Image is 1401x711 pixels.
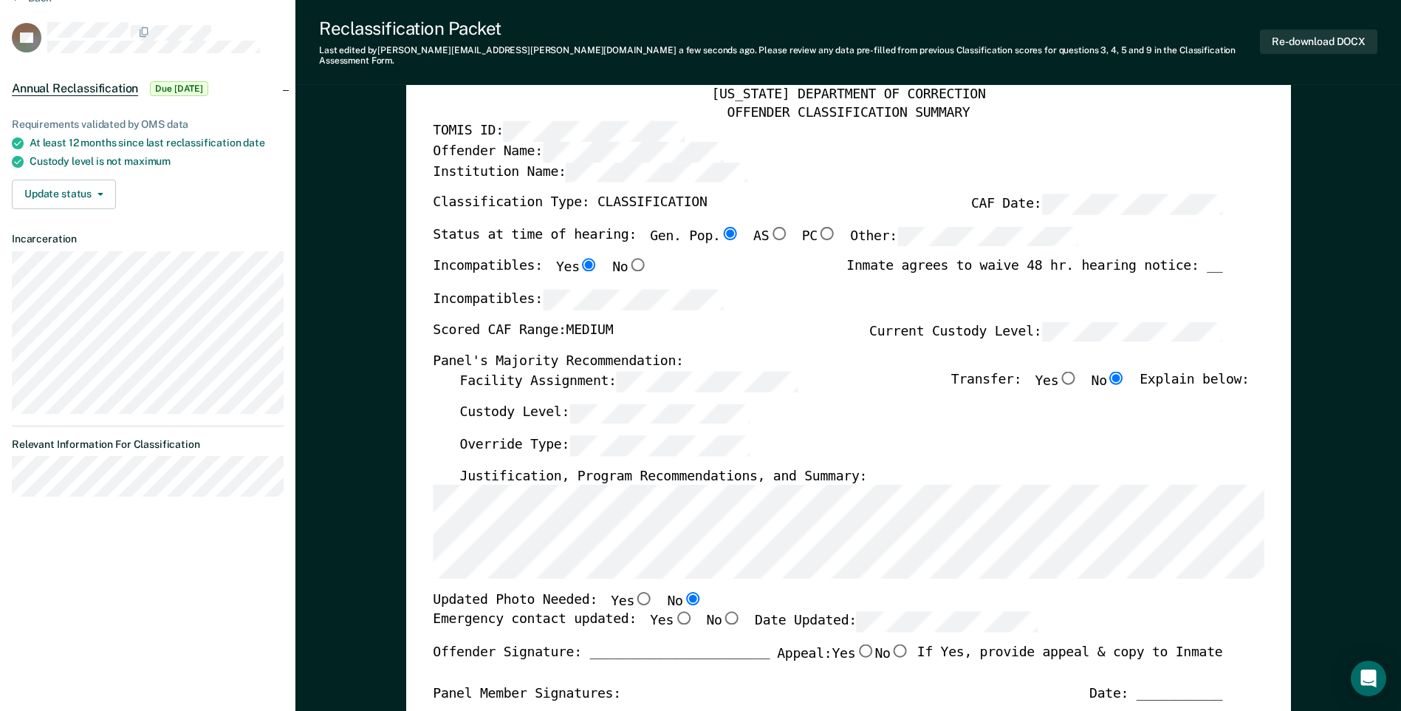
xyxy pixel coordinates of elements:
[722,611,741,625] input: No
[433,162,747,182] label: Institution Name:
[628,259,647,272] input: No
[1089,686,1222,704] div: Date: ___________
[832,643,874,662] label: Yes
[433,194,707,214] label: Classification Type: CLASSIFICATION
[30,137,284,149] div: At least 12 months since last reclassification
[611,592,654,611] label: Yes
[682,592,702,605] input: No
[12,118,284,131] div: Requirements validated by OMS data
[433,141,724,161] label: Offender Name:
[1058,371,1078,384] input: Yes
[319,18,1260,39] div: Reclassification Packet
[1041,322,1222,341] input: Current Custody Level:
[971,194,1222,214] label: CAF Date:
[542,141,723,161] input: Offender Name:
[433,686,621,704] div: Panel Member Signatures:
[650,226,740,246] label: Gen. Pop.
[433,103,1264,121] div: OFFENDER CLASSIFICATION SUMMARY
[433,592,702,611] div: Updated Photo Needed:
[569,435,750,455] input: Override Type:
[634,592,654,605] input: Yes
[755,611,1038,631] label: Date Updated:
[542,289,723,309] input: Incompatibles:
[890,643,909,656] input: No
[124,155,171,167] span: maximum
[869,322,1222,341] label: Current Custody Level:
[857,611,1038,631] input: Date Updated:
[433,322,613,341] label: Scored CAF Range: MEDIUM
[650,611,693,631] label: Yes
[150,81,208,96] span: Due [DATE]
[1035,371,1078,391] label: Yes
[1351,661,1386,696] div: Open Intercom Messenger
[459,435,750,455] label: Override Type:
[874,643,909,662] label: No
[12,233,284,245] dt: Incarceration
[897,226,1078,246] input: Other:
[433,611,1038,644] div: Emergency contact updated:
[459,403,750,423] label: Custody Level:
[433,643,1222,686] div: Offender Signature: _______________________ If Yes, provide appeal & copy to Inmate
[566,162,747,182] input: Institution Name:
[579,259,598,272] input: Yes
[1091,371,1126,391] label: No
[951,371,1250,404] div: Transfer: Explain below:
[433,259,647,290] div: Incompatibles:
[1107,371,1126,384] input: No
[569,403,750,423] input: Custody Level:
[12,438,284,451] dt: Relevant Information For Classification
[433,226,1078,259] div: Status at time of hearing:
[777,643,910,674] label: Appeal:
[503,121,684,141] input: TOMIS ID:
[801,226,836,246] label: PC
[433,121,684,141] label: TOMIS ID:
[556,259,599,278] label: Yes
[1260,30,1377,54] button: Re-download DOCX
[319,45,1260,67] div: Last edited by [PERSON_NAME][EMAIL_ADDRESS][PERSON_NAME][DOMAIN_NAME] . Please review any data pr...
[855,643,874,656] input: Yes
[459,468,867,486] label: Justification, Program Recommendations, and Summary:
[720,226,739,239] input: Gen. Pop.
[769,226,788,239] input: AS
[433,353,1222,371] div: Panel's Majority Recommendation:
[846,259,1222,290] div: Inmate agrees to waive 48 hr. hearing notice: __
[12,180,116,209] button: Update status
[30,155,284,168] div: Custody level is not
[850,226,1078,246] label: Other:
[706,611,741,631] label: No
[616,371,797,391] input: Facility Assignment:
[12,81,138,96] span: Annual Reclassification
[243,137,264,149] span: date
[753,226,788,246] label: AS
[674,611,693,625] input: Yes
[433,86,1264,104] div: [US_STATE] DEPARTMENT OF CORRECTION
[818,226,837,239] input: PC
[612,259,647,278] label: No
[667,592,702,611] label: No
[1041,194,1222,214] input: CAF Date:
[679,45,755,55] span: a few seconds ago
[459,371,797,391] label: Facility Assignment:
[433,289,724,309] label: Incompatibles:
